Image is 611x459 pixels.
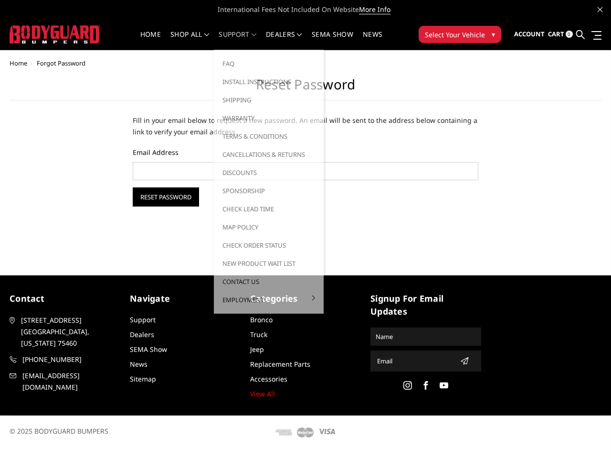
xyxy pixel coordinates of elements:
a: Truck [250,330,267,339]
a: More Info [359,5,390,14]
a: [EMAIL_ADDRESS][DOMAIN_NAME] [10,370,120,393]
span: [STREET_ADDRESS] [GEOGRAPHIC_DATA], [US_STATE] 75460 [21,315,118,349]
iframe: Chat Widget [563,413,611,459]
a: News [363,31,382,50]
a: shop all [170,31,209,50]
a: Install Instructions [218,73,320,91]
span: ▾ [492,29,495,39]
input: Email [373,353,456,369]
span: © 2025 BODYGUARD BUMPERS [10,426,108,436]
a: New Product Wait List [218,254,320,273]
a: SEMA Show [130,345,167,354]
a: Warranty [218,109,320,127]
a: MAP Policy [218,218,320,236]
a: Dealers [130,330,154,339]
span: Forgot Password [37,59,85,67]
h5: Navigate [130,292,241,305]
a: Bronco [250,315,273,324]
a: Accessories [250,374,287,383]
span: Cart [548,30,564,38]
a: Check Order Status [218,236,320,254]
a: News [130,360,147,369]
a: Contact Us [218,273,320,291]
a: Sitemap [130,374,156,383]
a: FAQ [218,55,320,73]
a: Cancellations & Returns [218,145,320,164]
a: [PHONE_NUMBER] [10,354,120,365]
h5: contact [10,292,120,305]
a: Jeep [250,345,264,354]
button: Select Your Vehicle [419,26,501,43]
a: Check Lead Time [218,200,320,218]
a: Discounts [218,164,320,182]
span: [PHONE_NUMBER] [22,354,120,365]
a: Employment [218,291,320,309]
a: Home [140,31,161,50]
a: Shipping [218,91,320,109]
a: Support [219,31,256,50]
a: Account [514,22,545,47]
a: View All [250,389,275,398]
a: Cart 0 [548,22,573,47]
a: Home [10,59,27,67]
input: Name [372,329,480,344]
span: 0 [566,31,573,38]
a: SEMA Show [312,31,353,50]
a: Replacement Parts [250,360,310,369]
span: [EMAIL_ADDRESS][DOMAIN_NAME] [22,370,120,393]
span: Account [514,30,545,38]
a: Dealers [266,31,302,50]
label: Email Address [133,147,478,157]
h5: signup for email updates [370,292,481,318]
a: Terms & Conditions [218,127,320,145]
p: Fill in your email below to request a new password. An email will be sent to the address below co... [133,115,478,138]
input: Reset Password [133,187,199,207]
h2: Reset Password [10,76,601,100]
a: Sponsorship [218,182,320,200]
img: BODYGUARD BUMPERS [10,25,100,43]
a: Support [130,315,156,324]
span: Select Your Vehicle [425,30,485,40]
